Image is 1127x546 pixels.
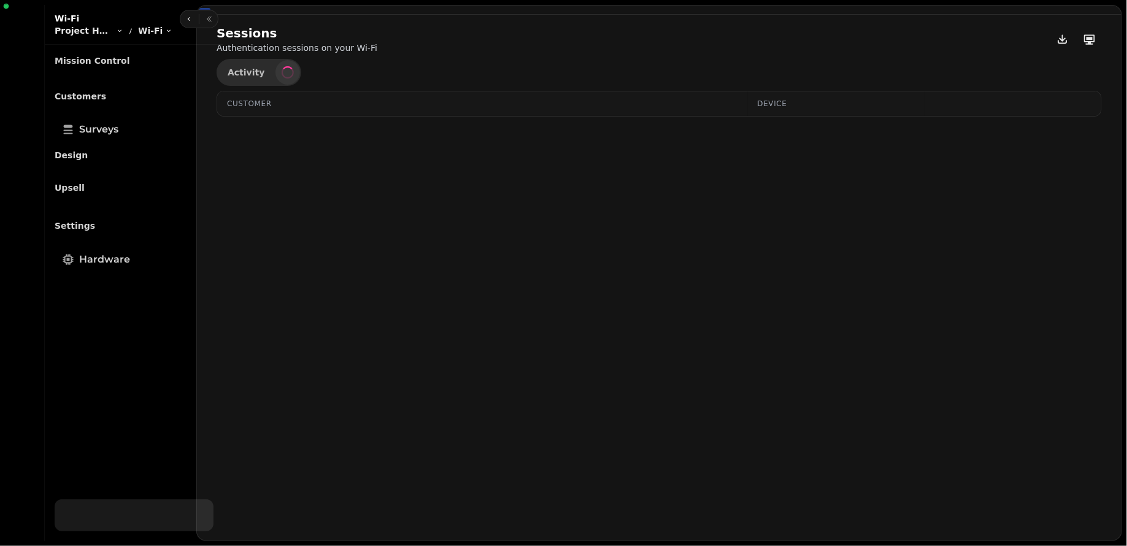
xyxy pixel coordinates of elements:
[55,144,213,166] p: Design
[55,117,213,142] a: Surveys
[138,25,172,37] button: Wi-Fi
[55,25,113,37] span: Project House
[55,215,213,237] p: Settings
[79,122,118,137] span: Surveys
[217,42,377,54] p: Authentication sessions on your Wi-Fi
[217,25,377,42] h2: Sessions
[228,68,264,77] span: Activity
[227,99,738,109] div: Customer
[55,25,123,37] button: Project House
[758,99,915,109] div: Device
[45,45,223,499] nav: Tabs
[55,12,172,25] h2: Wi-Fi
[55,247,213,272] a: Hardware
[55,50,213,72] p: Mission Control
[218,60,274,85] button: Activity
[79,252,130,267] span: Hardware
[55,25,172,37] nav: breadcrumb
